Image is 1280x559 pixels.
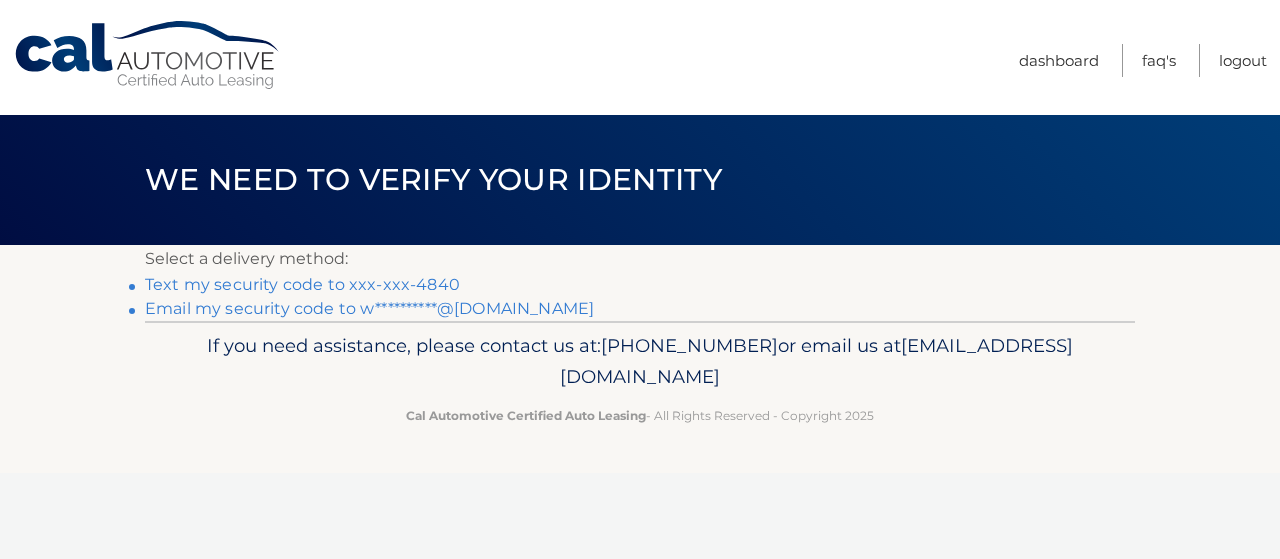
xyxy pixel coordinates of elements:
[1219,44,1267,77] a: Logout
[145,161,722,198] span: We need to verify your identity
[145,299,594,318] a: Email my security code to w**********@[DOMAIN_NAME]
[158,330,1122,394] p: If you need assistance, please contact us at: or email us at
[158,405,1122,426] p: - All Rights Reserved - Copyright 2025
[601,334,778,357] span: [PHONE_NUMBER]
[406,408,646,423] strong: Cal Automotive Certified Auto Leasing
[145,245,1135,273] p: Select a delivery method:
[1019,44,1099,77] a: Dashboard
[13,20,283,91] a: Cal Automotive
[145,275,460,294] a: Text my security code to xxx-xxx-4840
[1142,44,1176,77] a: FAQ's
